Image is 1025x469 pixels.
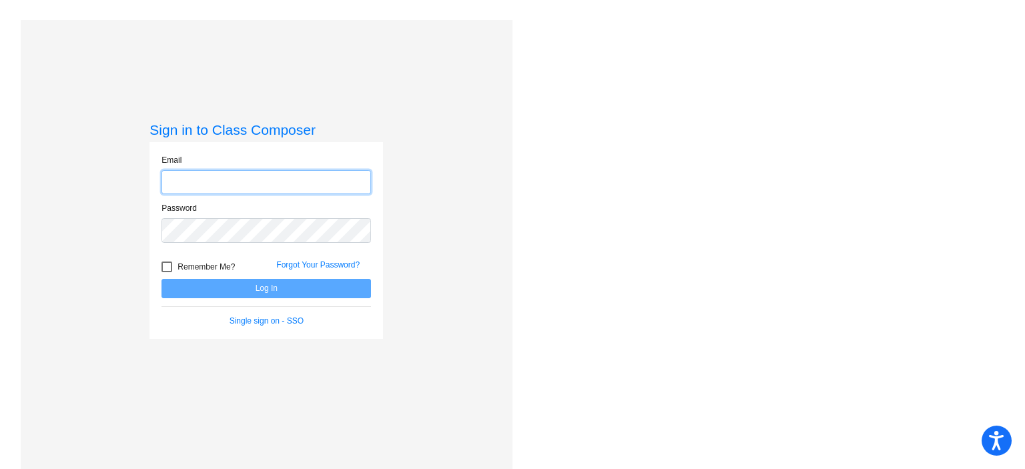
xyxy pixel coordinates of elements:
label: Email [161,154,182,166]
a: Single sign on - SSO [230,316,304,326]
label: Password [161,202,197,214]
button: Log In [161,279,371,298]
h3: Sign in to Class Composer [149,121,383,138]
a: Forgot Your Password? [276,260,360,270]
span: Remember Me? [178,259,235,275]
